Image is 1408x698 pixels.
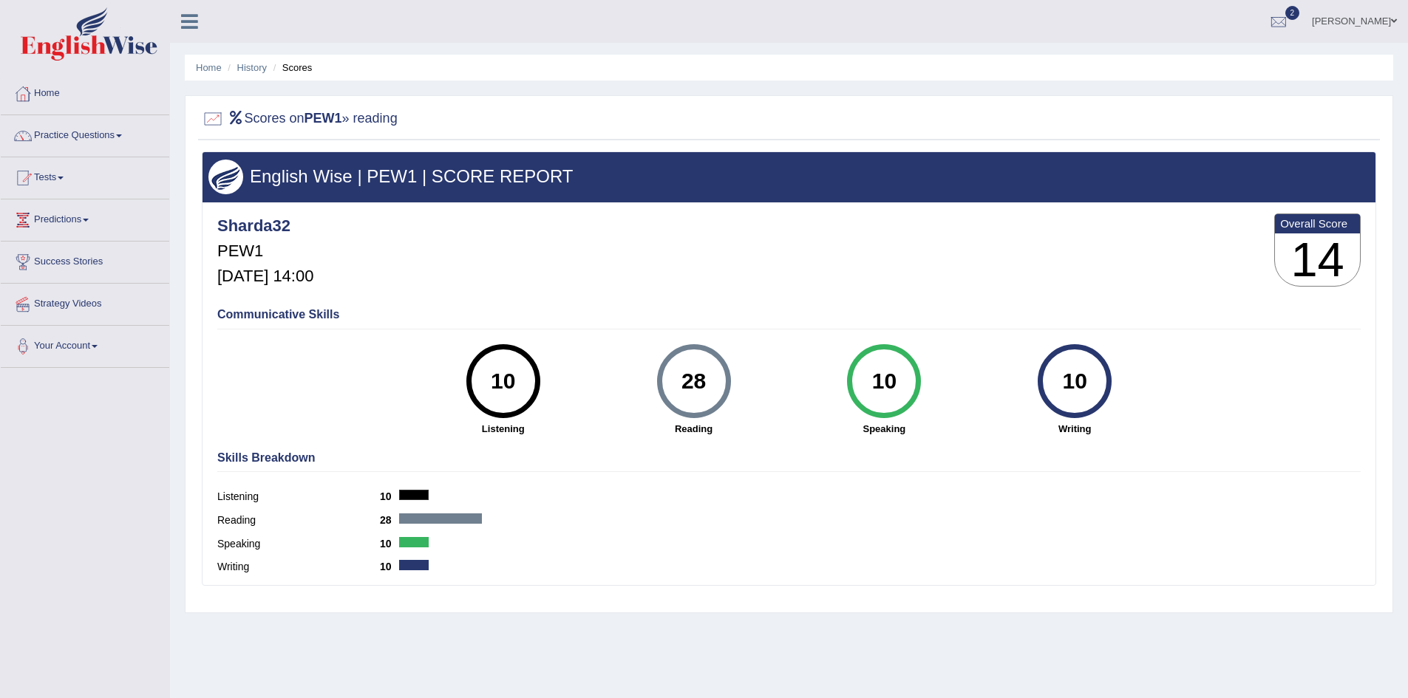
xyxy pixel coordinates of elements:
div: 10 [1048,350,1102,412]
strong: Speaking [796,422,972,436]
a: Home [1,73,169,110]
b: 10 [380,490,399,502]
a: Success Stories [1,242,169,278]
h2: Scores on » reading [202,108,398,130]
h4: Skills Breakdown [217,451,1361,465]
li: Scores [270,61,313,75]
h5: PEW1 [217,242,313,260]
strong: Reading [606,422,782,436]
b: 10 [380,561,399,572]
b: PEW1 [305,111,342,126]
a: Tests [1,157,169,194]
a: Strategy Videos [1,284,169,321]
strong: Writing [987,422,1163,436]
a: Your Account [1,326,169,363]
strong: Listening [415,422,591,436]
a: History [237,62,267,73]
a: Predictions [1,199,169,236]
div: 10 [857,350,911,412]
a: Home [196,62,222,73]
b: 10 [380,538,399,550]
b: Overall Score [1280,217,1355,230]
label: Writing [217,559,380,575]
span: 2 [1285,6,1300,20]
h3: 14 [1275,233,1360,287]
h3: English Wise | PEW1 | SCORE REPORT [208,167,1370,186]
a: Practice Questions [1,115,169,152]
div: 28 [667,350,721,412]
b: 28 [380,514,399,526]
label: Reading [217,513,380,528]
label: Speaking [217,536,380,552]
h5: [DATE] 14:00 [217,267,313,285]
img: wings.png [208,160,243,194]
h4: Sharda32 [217,217,313,235]
label: Listening [217,489,380,504]
div: 10 [476,350,530,412]
h4: Communicative Skills [217,308,1361,321]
